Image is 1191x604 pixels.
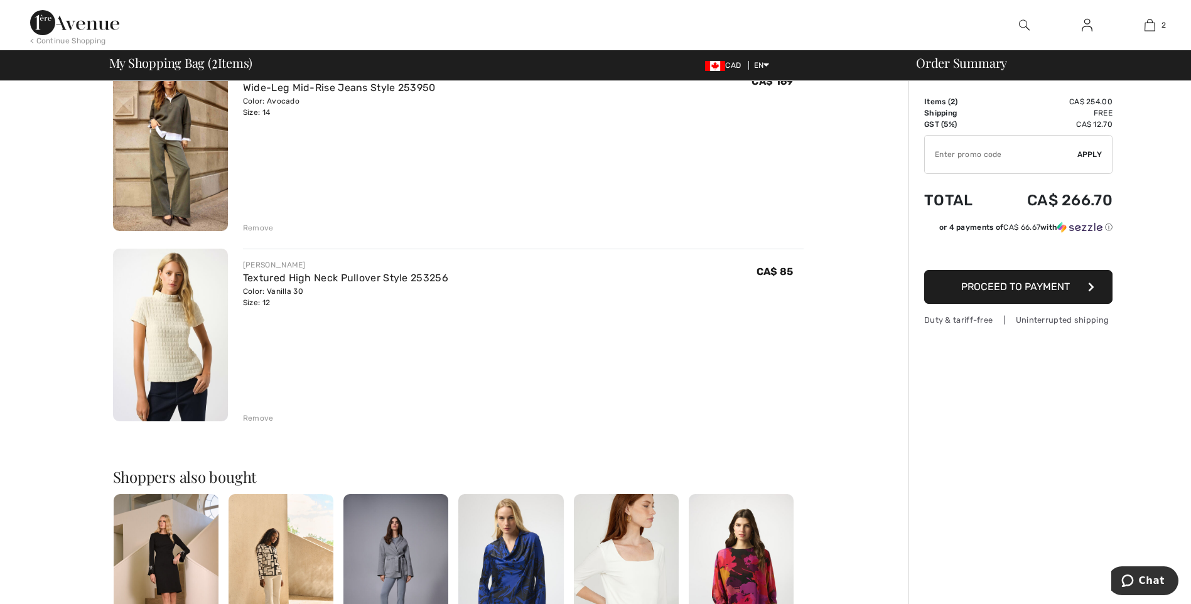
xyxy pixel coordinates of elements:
[752,75,793,87] span: CA$ 169
[1145,18,1155,33] img: My Bag
[924,179,993,222] td: Total
[757,266,794,278] span: CA$ 85
[993,107,1113,119] td: Free
[924,314,1113,326] div: Duty & tariff-free | Uninterrupted shipping
[951,97,955,106] span: 2
[1082,18,1092,33] img: My Info
[1019,18,1030,33] img: search the website
[113,469,804,484] h2: Shoppers also bought
[924,270,1113,304] button: Proceed to Payment
[109,57,253,69] span: My Shopping Bag ( Items)
[1072,18,1102,33] a: Sign In
[925,136,1077,173] input: Promo code
[113,249,228,421] img: Textured High Neck Pullover Style 253256
[30,10,119,35] img: 1ère Avenue
[30,35,106,46] div: < Continue Shopping
[901,57,1183,69] div: Order Summary
[212,53,218,70] span: 2
[243,259,448,271] div: [PERSON_NAME]
[924,119,993,130] td: GST (5%)
[1111,566,1178,598] iframe: Opens a widget where you can chat to one of our agents
[924,222,1113,237] div: or 4 payments ofCA$ 66.67withSezzle Click to learn more about Sezzle
[243,95,436,118] div: Color: Avocado Size: 14
[1057,222,1102,233] img: Sezzle
[705,61,746,70] span: CAD
[1077,149,1102,160] span: Apply
[924,96,993,107] td: Items ( )
[243,413,274,424] div: Remove
[1161,19,1166,31] span: 2
[243,286,448,308] div: Color: Vanilla 30 Size: 12
[243,82,436,94] a: Wide-Leg Mid-Rise Jeans Style 253950
[243,272,448,284] a: Textured High Neck Pullover Style 253256
[1003,223,1040,232] span: CA$ 66.67
[993,119,1113,130] td: CA$ 12.70
[961,281,1070,293] span: Proceed to Payment
[705,61,725,71] img: Canadian Dollar
[754,61,770,70] span: EN
[993,96,1113,107] td: CA$ 254.00
[1119,18,1180,33] a: 2
[243,222,274,234] div: Remove
[924,237,1113,266] iframe: PayPal-paypal
[924,107,993,119] td: Shipping
[939,222,1113,233] div: or 4 payments of with
[113,58,228,231] img: Wide-Leg Mid-Rise Jeans Style 253950
[993,179,1113,222] td: CA$ 266.70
